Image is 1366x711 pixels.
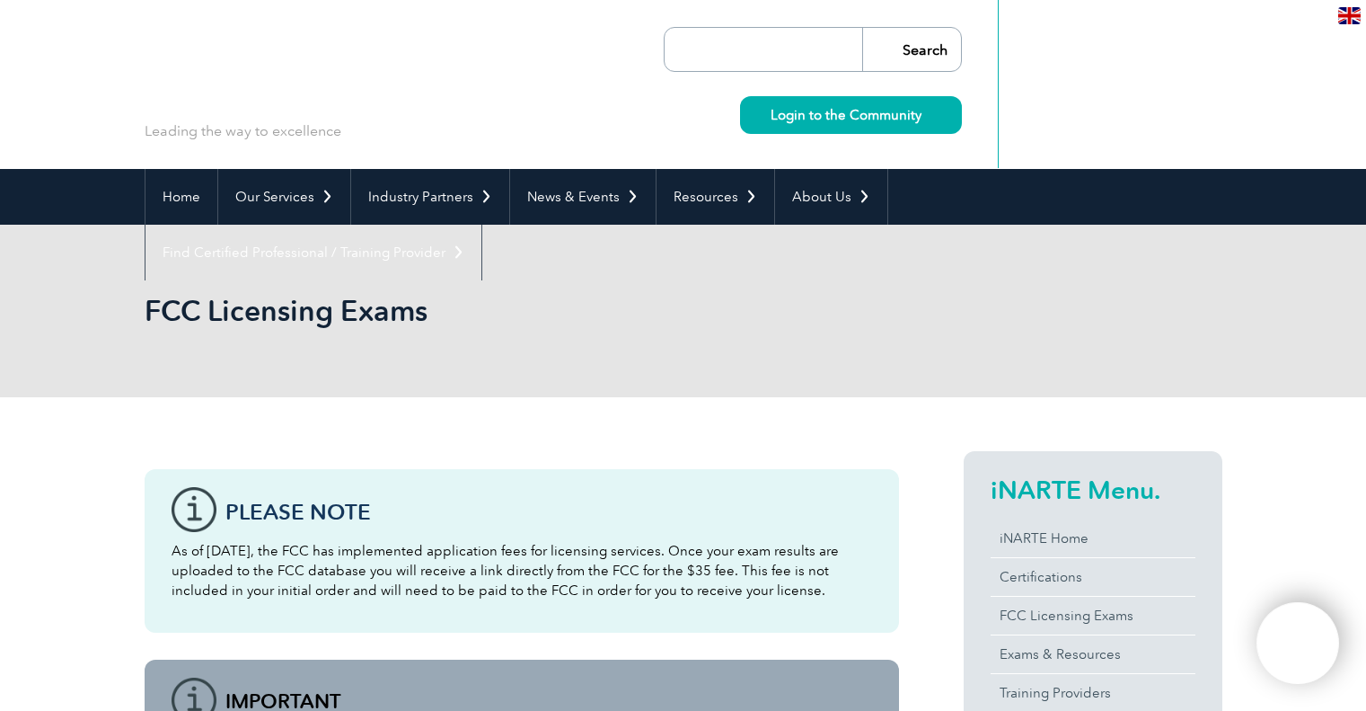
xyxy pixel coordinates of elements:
h3: Please note [225,501,872,523]
a: Resources [657,169,774,225]
a: Our Services [218,169,350,225]
a: Login to the Community [740,96,962,134]
a: About Us [775,169,887,225]
img: svg+xml;nitro-empty-id=MzU4OjIyMw==-1;base64,PHN2ZyB2aWV3Qm94PSIwIDAgMTEgMTEiIHdpZHRoPSIxMSIgaGVp... [921,110,931,120]
a: Exams & Resources [991,635,1195,673]
a: Find Certified Professional / Training Provider [145,225,481,280]
a: FCC Licensing Exams [991,597,1195,635]
a: Industry Partners [351,169,509,225]
input: Search [862,28,961,71]
img: svg+xml;nitro-empty-id=MTEzMzoxMTY=-1;base64,PHN2ZyB2aWV3Qm94PSIwIDAgNDAwIDQwMCIgd2lkdGg9IjQwMCIg... [1275,621,1320,666]
a: Home [145,169,217,225]
p: As of [DATE], the FCC has implemented application fees for licensing services. Once your exam res... [172,541,872,600]
p: Leading the way to excellence [145,121,341,141]
img: en [1338,7,1361,24]
a: News & Events [510,169,656,225]
h2: iNARTE Menu. [991,475,1195,504]
a: Certifications [991,558,1195,596]
h2: FCC Licensing Exams [145,297,899,325]
a: iNARTE Home [991,520,1195,557]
